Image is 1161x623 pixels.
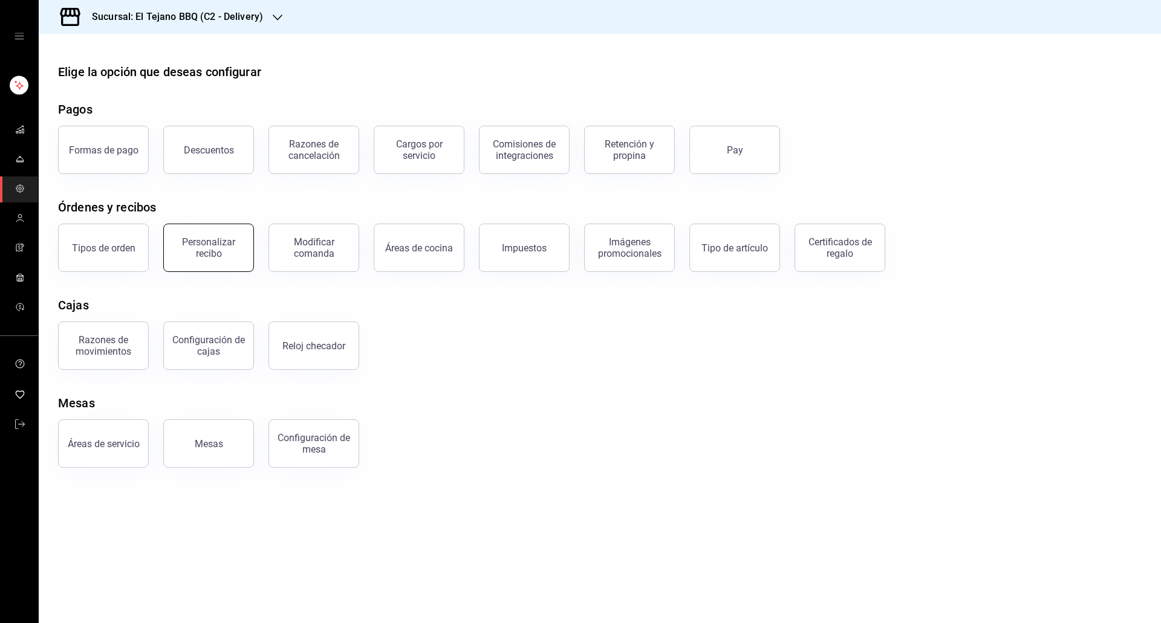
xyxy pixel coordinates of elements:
[58,419,149,468] button: Áreas de servicio
[268,419,359,468] button: Configuración de mesa
[163,126,254,174] button: Descuentos
[479,126,570,174] button: Comisiones de integraciones
[592,236,667,259] div: Imágenes promocionales
[171,236,246,259] div: Personalizar recibo
[701,242,768,254] div: Tipo de artículo
[584,126,675,174] button: Retención y propina
[689,126,780,174] button: Pay
[374,224,464,272] button: Áreas de cocina
[163,321,254,370] button: Configuración de cajas
[795,224,885,272] button: Certificados de regalo
[487,138,562,161] div: Comisiones de integraciones
[58,63,261,81] div: Elige la opción que deseas configurar
[374,126,464,174] button: Cargos por servicio
[82,10,263,24] h3: Sucursal: El Tejano BBQ (C2 - Delivery)
[502,242,547,254] div: Impuestos
[66,334,141,357] div: Razones de movimientos
[15,31,24,41] button: open drawer
[802,236,877,259] div: Certificados de regalo
[276,432,351,455] div: Configuración de mesa
[276,236,351,259] div: Modificar comanda
[385,242,453,254] div: Áreas de cocina
[69,144,138,156] div: Formas de pago
[382,138,457,161] div: Cargos por servicio
[58,394,95,412] div: Mesas
[592,138,667,161] div: Retención y propina
[58,198,156,216] div: Órdenes y recibos
[58,100,93,118] div: Pagos
[276,138,351,161] div: Razones de cancelación
[163,224,254,272] button: Personalizar recibo
[58,126,149,174] button: Formas de pago
[58,224,149,272] button: Tipos de orden
[72,242,135,254] div: Tipos de orden
[58,321,149,370] button: Razones de movimientos
[268,126,359,174] button: Razones de cancelación
[689,224,780,272] button: Tipo de artículo
[268,321,359,370] button: Reloj checador
[68,438,140,450] div: Áreas de servicio
[727,144,743,156] div: Pay
[184,144,234,156] div: Descuentos
[282,340,345,352] div: Reloj checador
[195,438,223,450] div: Mesas
[268,224,359,272] button: Modificar comanda
[58,296,89,314] div: Cajas
[584,224,675,272] button: Imágenes promocionales
[171,334,246,357] div: Configuración de cajas
[479,224,570,272] button: Impuestos
[163,419,254,468] button: Mesas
